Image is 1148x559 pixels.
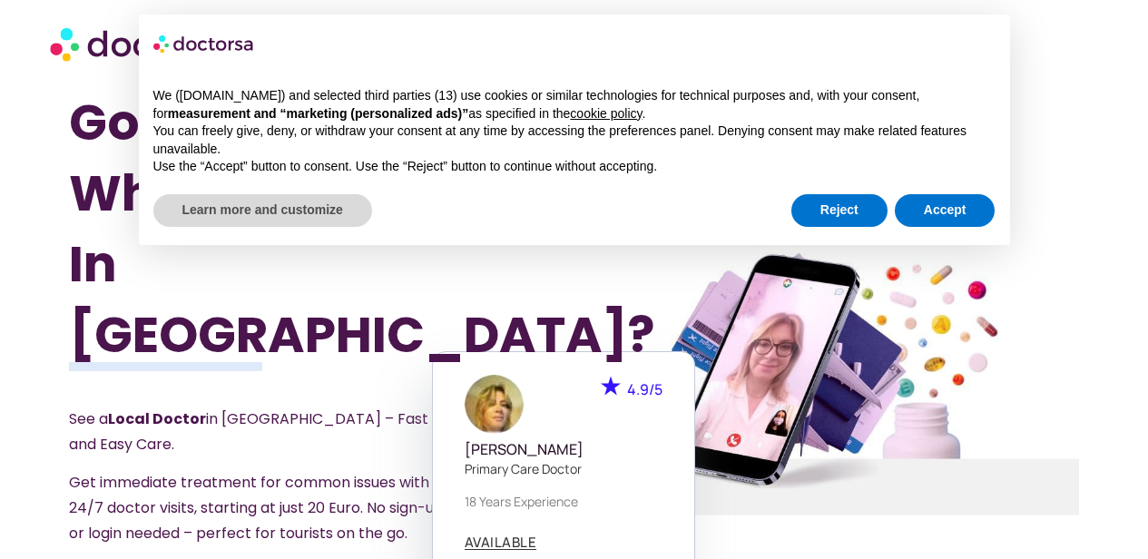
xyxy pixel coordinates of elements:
[168,106,468,121] strong: measurement and “marketing (personalized ads)”
[465,535,537,550] a: AVAILABLE
[153,29,255,58] img: logo
[153,194,372,227] button: Learn more and customize
[153,123,996,158] p: You can freely give, deny, or withdraw your consent at any time by accessing the preferences pane...
[465,492,662,511] p: 18 years experience
[627,379,662,399] span: 4.9/5
[465,535,537,549] span: AVAILABLE
[465,459,662,478] p: Primary care doctor
[465,441,662,458] h5: [PERSON_NAME]
[570,106,642,121] a: cookie policy
[69,87,498,370] h1: Got Sick While Traveling In [GEOGRAPHIC_DATA]?
[895,194,996,227] button: Accept
[108,408,206,429] strong: Local Doctor
[153,158,996,176] p: Use the “Accept” button to consent. Use the “Reject” button to continue without accepting.
[69,408,428,455] span: See a in [GEOGRAPHIC_DATA] – Fast and Easy Care.
[153,87,996,123] p: We ([DOMAIN_NAME]) and selected third parties (13) use cookies or similar technologies for techni...
[69,472,444,544] span: Get immediate treatment for common issues with 24/7 doctor visits, starting at just 20 Euro. No s...
[791,194,888,227] button: Reject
